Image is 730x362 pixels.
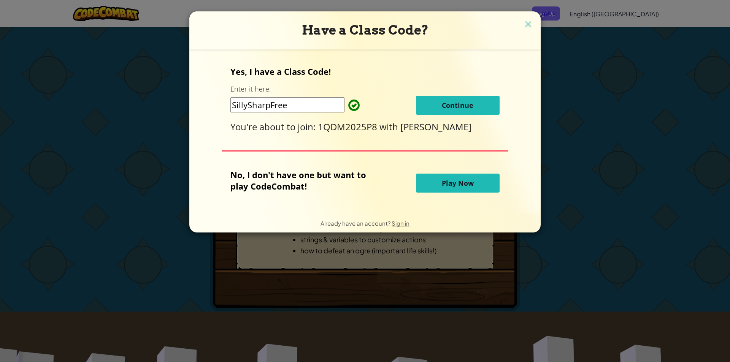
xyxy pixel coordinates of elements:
p: Yes, I have a Class Code! [230,66,499,77]
img: close icon [523,19,533,30]
span: Already have an account? [321,220,392,227]
span: Play Now [442,179,474,188]
span: 1QDM2025P8 [318,120,379,133]
span: Continue [442,101,473,110]
a: Sign in [392,220,409,227]
span: with [379,120,400,133]
span: You're about to join: [230,120,318,133]
label: Enter it here: [230,84,271,94]
span: [PERSON_NAME] [400,120,471,133]
span: Have a Class Code? [302,22,428,38]
p: No, I don't have one but want to play CodeCombat! [230,169,378,192]
button: Play Now [416,174,500,193]
button: Continue [416,96,500,115]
